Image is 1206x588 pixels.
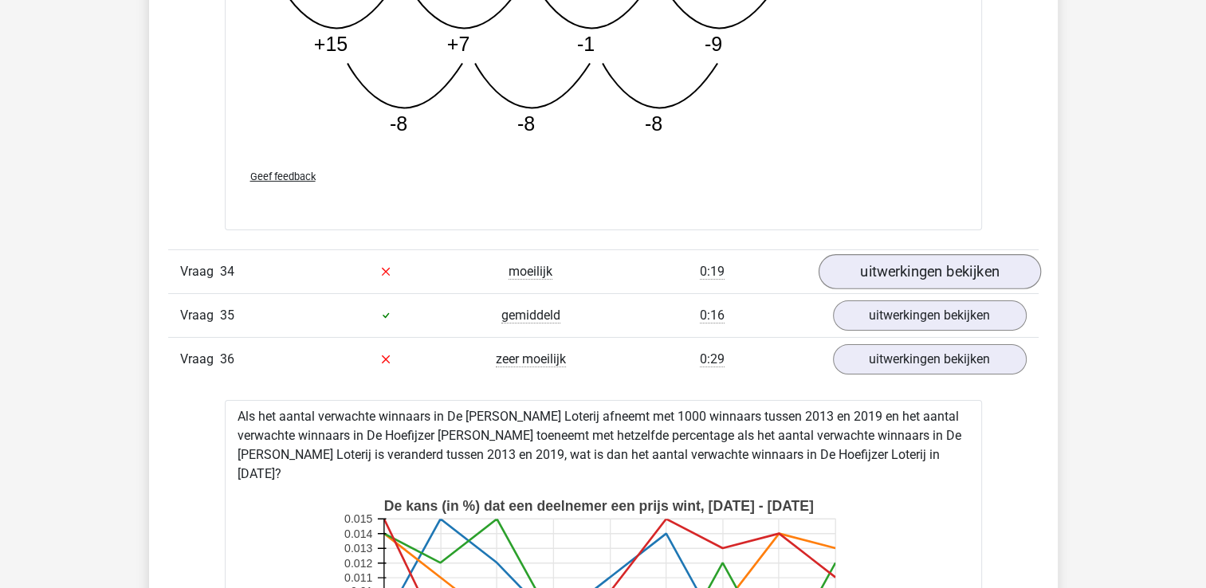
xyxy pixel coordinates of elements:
a: uitwerkingen bekijken [833,344,1027,374]
span: zeer moeilijk [496,351,566,367]
a: uitwerkingen bekijken [818,254,1040,289]
span: moeilijk [509,264,552,280]
span: 0:29 [700,351,725,367]
text: De kans (in %) dat een deelnemer een prijs wint, [DATE] - [DATE] [383,497,813,513]
tspan: -8 [644,112,662,135]
span: 0:19 [700,264,725,280]
a: uitwerkingen bekijken [833,300,1027,331]
tspan: +7 [446,33,469,55]
span: Vraag [180,306,220,325]
text: 0.014 [344,527,372,539]
tspan: -1 [576,33,594,55]
tspan: -8 [389,112,407,135]
text: 0.013 [344,542,372,555]
tspan: -9 [704,33,721,55]
span: Vraag [180,262,220,281]
tspan: -8 [517,112,534,135]
text: 0.012 [344,556,372,569]
span: 34 [220,264,234,279]
text: 0.011 [344,571,372,584]
tspan: +15 [313,33,347,55]
span: Vraag [180,350,220,369]
span: 0:16 [700,308,725,323]
span: Geef feedback [250,171,316,182]
span: 35 [220,308,234,323]
span: 36 [220,351,234,367]
text: 0.015 [344,512,372,525]
span: gemiddeld [501,308,560,323]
